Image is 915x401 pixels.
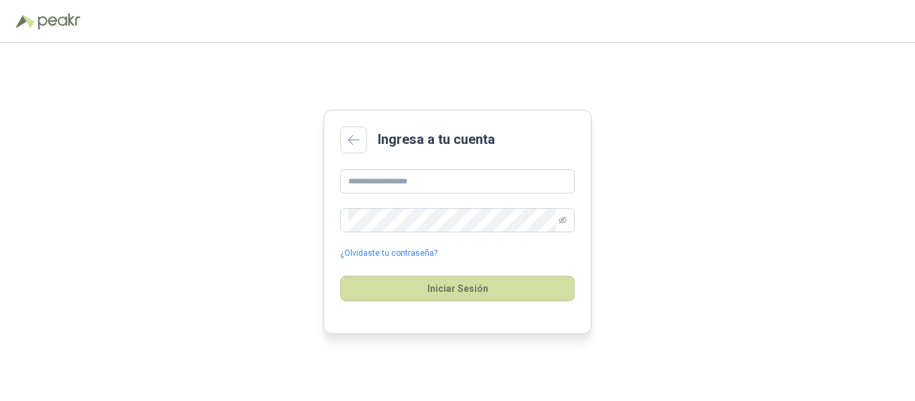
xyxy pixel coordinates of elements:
[340,247,437,260] a: ¿Olvidaste tu contraseña?
[38,13,80,29] img: Peakr
[378,129,495,150] h2: Ingresa a tu cuenta
[559,216,567,224] span: eye-invisible
[16,15,35,28] img: Logo
[340,276,575,301] button: Iniciar Sesión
